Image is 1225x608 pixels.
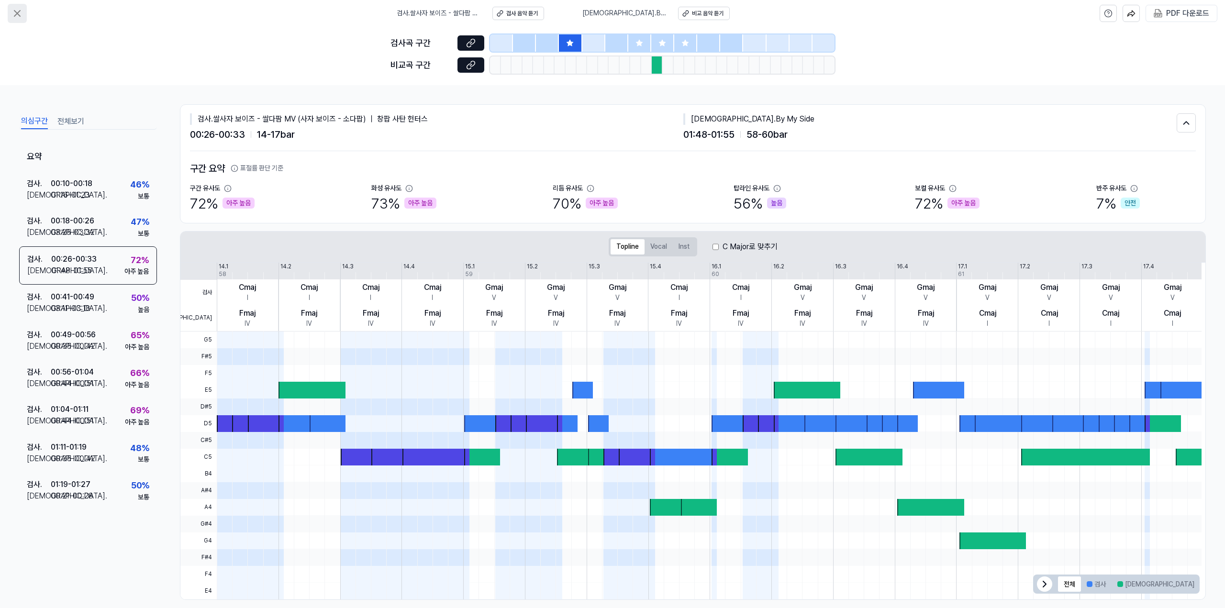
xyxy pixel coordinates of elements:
div: Fmaj [856,308,872,319]
div: 65 % [131,329,149,343]
div: [DEMOGRAPHIC_DATA] . [27,341,51,352]
div: 61 [958,270,964,278]
div: [DEMOGRAPHIC_DATA] . [27,189,51,201]
label: C Major로 맞추기 [723,241,778,253]
div: 검사 . [27,479,51,490]
div: V [615,293,620,303]
span: G#4 [180,516,217,532]
div: 73 % [371,193,436,213]
div: Cmaj [301,282,318,293]
span: 검사 [180,280,217,306]
button: Topline [611,239,645,254]
div: IV [245,319,250,329]
div: 70 % [553,193,618,213]
div: IV [861,319,867,329]
div: Fmaj [424,308,441,319]
div: 14.4 [403,263,415,271]
div: 검사 . 쌀사자 보이즈 - 쌀다팜 MV (사자 보이즈 - 소다팝) ｜ 창팝 사탄 헌터스 [190,113,683,125]
div: 00:49 - 00:56 [51,329,96,341]
div: 검사 . [27,291,51,303]
div: 구간 유사도 [190,184,220,193]
div: [DEMOGRAPHIC_DATA] . [27,303,51,314]
div: 보통 [138,192,149,201]
div: 비교곡 구간 [390,58,452,72]
div: IV [738,319,744,329]
span: A#4 [180,482,217,499]
div: 16.2 [773,263,784,271]
div: Cmaj [424,282,441,293]
div: 검사 . [27,442,51,453]
div: IV [491,319,497,329]
div: I [679,293,680,303]
div: [DEMOGRAPHIC_DATA] . By My Side [683,113,1177,125]
div: V [862,293,866,303]
div: I [1172,319,1173,329]
div: Cmaj [1102,308,1119,319]
div: Fmaj [486,308,502,319]
button: PDF 다운로드 [1152,5,1211,22]
div: 00:10 - 00:18 [51,178,92,189]
div: 46 % [130,178,149,192]
div: 17.1 [958,263,967,271]
span: E5 [180,382,217,398]
a: 검사 음악 듣기 [492,7,544,20]
button: 표절률 판단 기준 [231,164,283,173]
div: V [554,293,558,303]
div: 00:56 - 01:04 [51,366,94,378]
div: Cmaj [362,282,379,293]
span: 검사 . 쌀사자 보이즈 - 쌀다팜 MV (사자 보이즈 - 소다팝) ｜ 창팝 사탄 헌터스 [397,9,481,18]
div: [DEMOGRAPHIC_DATA] . [27,453,51,464]
div: Gmaj [1102,282,1120,293]
div: Cmaj [1041,308,1058,319]
div: 72 % [915,193,980,213]
div: 00:44 - 00:51 [51,378,94,389]
div: 아주 높음 [125,343,149,352]
button: 의심구간 [21,114,48,129]
div: 00:18 - 00:26 [51,215,94,227]
div: I [740,293,742,303]
div: 17.4 [1143,263,1154,271]
div: Gmaj [917,282,935,293]
div: [DEMOGRAPHIC_DATA] . [27,378,51,389]
div: 탑라인 유사도 [734,184,769,193]
div: [DEMOGRAPHIC_DATA] . [27,490,51,502]
div: 15.4 [650,263,661,271]
div: PDF 다운로드 [1166,7,1209,20]
div: V [1170,293,1175,303]
div: [DEMOGRAPHIC_DATA] . [27,227,51,238]
div: 00:35 - 00:42 [51,341,95,352]
span: F4 [180,566,217,583]
div: IV [923,319,929,329]
button: Vocal [645,239,673,254]
div: IV [306,319,312,329]
div: 16.4 [897,263,908,271]
div: Fmaj [609,308,625,319]
div: 03:11 - 03:18 [51,303,90,314]
div: Cmaj [670,282,688,293]
div: 48 % [130,442,149,455]
span: C#5 [180,432,217,449]
button: 비교 음악 듣기 [678,7,730,20]
div: 16.3 [835,263,846,271]
div: 01:48 - 01:55 [51,265,92,276]
span: D5 [180,415,217,432]
div: 검사 . [27,254,51,265]
div: 15.3 [589,263,600,271]
span: F#4 [180,549,217,566]
span: G5 [180,332,217,348]
button: 전체 [1058,576,1081,592]
span: D#5 [180,398,217,415]
div: Gmaj [1164,282,1181,293]
div: 리듬 유사도 [553,184,583,193]
div: IV [553,319,559,329]
div: Gmaj [547,282,565,293]
div: I [987,319,988,329]
div: 아주 높음 [125,380,149,390]
h2: 구간 요약 [190,161,1196,176]
div: I [432,293,433,303]
div: 검사 . [27,404,51,415]
div: Cmaj [1164,308,1181,319]
div: 03:25 - 03:32 [51,227,95,238]
div: 17.3 [1081,263,1092,271]
div: I [309,293,310,303]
